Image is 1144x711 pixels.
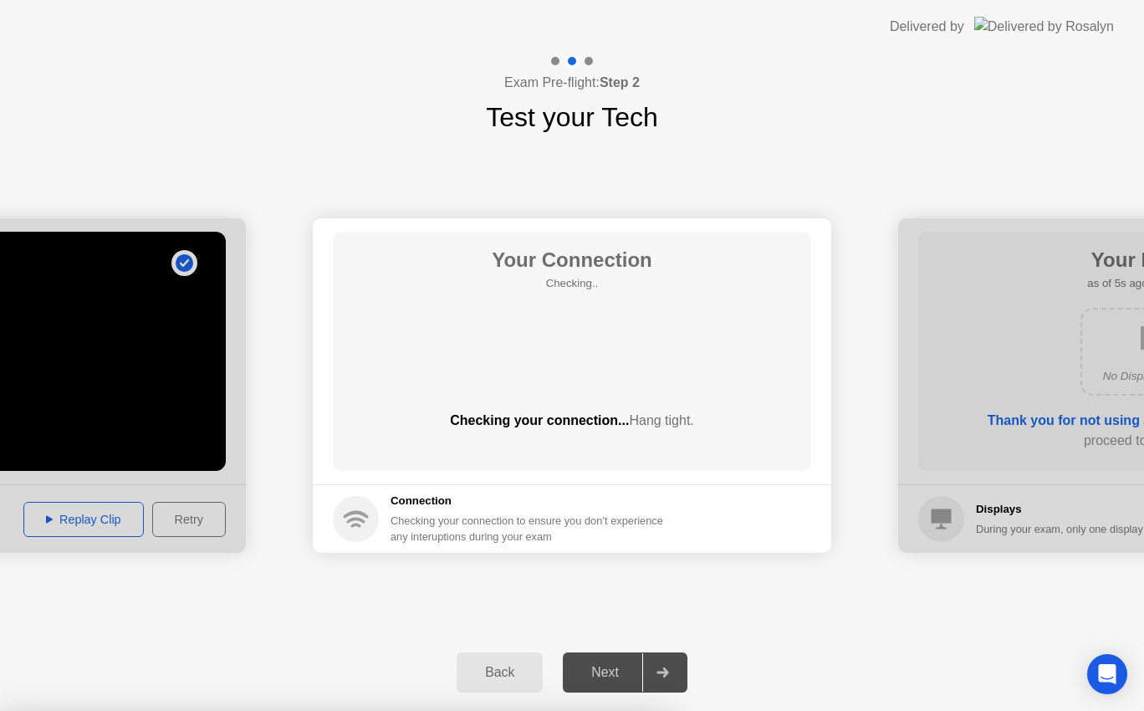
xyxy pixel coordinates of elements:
h5: Connection [391,493,673,509]
div: Delivered by [890,17,964,37]
div: Checking your connection to ensure you don’t experience any interuptions during your exam [391,513,673,545]
div: Back [462,665,538,680]
h1: Your Connection [492,245,652,275]
div: Next [568,665,642,680]
span: Hang tight. [629,413,693,427]
h4: Exam Pre-flight: [504,73,640,93]
h5: Checking.. [492,275,652,292]
div: Open Intercom Messenger [1087,654,1127,694]
h1: Test your Tech [486,97,658,137]
div: Checking your connection... [333,411,811,431]
img: Delivered by Rosalyn [974,17,1114,36]
b: Step 2 [600,75,640,90]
